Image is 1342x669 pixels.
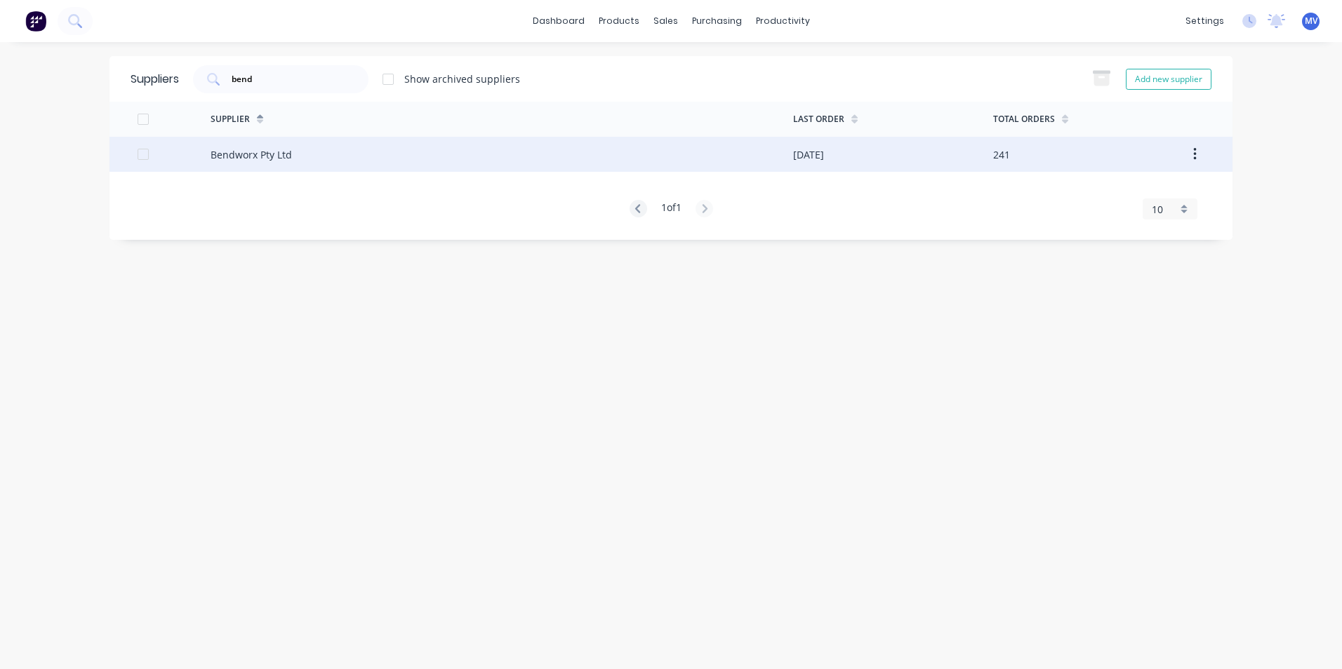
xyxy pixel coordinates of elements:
div: Total Orders [993,113,1055,126]
div: purchasing [685,11,749,32]
div: Show archived suppliers [404,72,520,86]
button: Add new supplier [1126,69,1211,90]
div: 1 of 1 [661,200,682,219]
div: 241 [993,147,1010,162]
div: Bendworx Pty Ltd [211,147,292,162]
div: products [592,11,646,32]
div: settings [1178,11,1231,32]
div: productivity [749,11,817,32]
div: Suppliers [131,71,179,88]
div: Supplier [211,113,250,126]
div: [DATE] [793,147,824,162]
a: dashboard [526,11,592,32]
div: Last Order [793,113,844,126]
div: sales [646,11,685,32]
span: 10 [1152,202,1163,217]
input: Search suppliers... [230,72,347,86]
span: MV [1305,15,1317,27]
img: Factory [25,11,46,32]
